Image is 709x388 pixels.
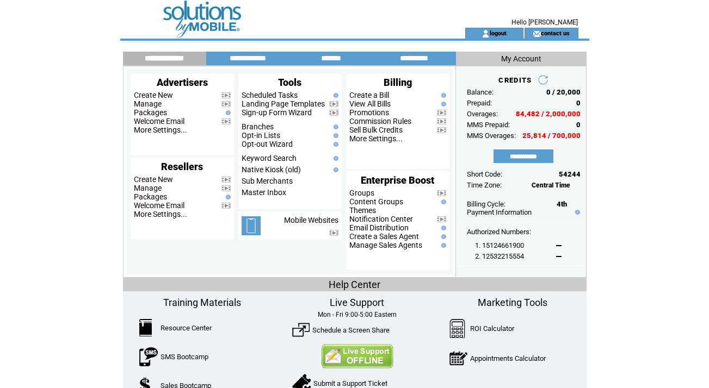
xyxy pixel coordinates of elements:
[242,131,280,140] a: Opt-in Lists
[439,199,446,204] img: help.gif
[134,192,167,201] a: Packages
[467,121,510,129] span: MMS Prepaid:
[349,215,413,223] a: Notification Center
[349,117,411,126] a: Commission Rules
[349,206,376,215] a: Themes
[312,326,390,334] a: Schedule a Screen Share
[223,110,231,115] img: help.gif
[134,117,184,126] a: Welcome Email
[242,154,297,162] a: Keyword Search
[329,101,338,107] img: video.png
[437,118,446,124] img: video.png
[139,347,158,366] img: SMSBootcamp.png
[242,177,293,185] a: Sub Merchants
[467,110,498,118] span: Overages:
[318,311,397,318] span: Mon - Fri 9:00-5:00 Eastern
[242,122,274,131] a: Branches
[437,110,446,116] img: video.png
[467,99,492,107] span: Prepaid:
[221,118,231,124] img: video.png
[329,279,380,290] span: Help Center
[439,234,446,239] img: help.gif
[221,92,231,98] img: video.png
[349,197,403,206] a: Content Groups
[331,124,338,129] img: help.gif
[467,200,505,208] span: Billing Cycle:
[349,99,391,108] a: View All Bills
[439,243,446,248] img: help.gif
[533,29,541,38] img: contact_us_icon.gif
[278,77,301,88] span: Tools
[349,108,389,117] a: Promotions
[134,126,187,134] a: More Settings...
[134,184,162,192] a: Manage
[572,210,580,215] img: help.gif
[498,76,532,84] span: CREDITS
[349,223,409,232] a: Email Distribution
[522,132,581,140] span: 25,814 / 700,000
[559,170,581,178] span: 54244
[284,216,338,224] a: Mobile Websites
[221,101,231,107] img: video.png
[470,324,514,333] a: ROI Calculator
[467,170,502,178] span: Short Code:
[134,99,162,108] a: Manage
[349,134,403,143] a: More Settings...
[349,189,374,197] a: Groups
[546,88,581,96] span: 0 / 20,000
[242,91,298,99] a: Scheduled Tasks
[349,232,419,241] a: Create a Sales Agent
[330,297,384,308] span: Live Support
[384,77,412,88] span: Billing
[242,108,312,117] a: Sign-up Form Wizard
[361,174,434,186] span: Enterprise Boost
[470,354,546,362] a: Appointments Calculator
[242,165,301,174] a: Native Kiosk (old)
[467,88,494,96] span: Balance:
[437,190,446,196] img: video.png
[134,175,173,184] a: Create New
[242,99,325,108] a: Landing Page Templates
[439,102,446,107] img: help.gif
[161,161,203,172] span: Resellers
[331,156,338,161] img: help.gif
[349,91,389,99] a: Create a Bill
[475,252,524,260] span: 2. 12532215554
[467,228,531,236] span: Authorized Numbers:
[221,203,231,209] img: video.png
[331,142,338,147] img: help.gif
[292,321,310,339] img: ScreenShare.png
[475,241,524,249] span: 1. 15124661900
[516,110,581,118] span: 84,482 / 2,000,000
[541,29,570,36] a: contact us
[437,127,446,133] img: video.png
[329,110,338,116] img: video.png
[331,93,338,98] img: help.gif
[221,185,231,191] img: video.png
[467,132,516,140] span: MMS Overages:
[467,208,532,216] a: Payment Information
[242,140,293,148] a: Opt-out Wizard
[501,54,541,63] span: My Account
[242,188,286,197] a: Master Inbox
[157,77,208,88] span: Advertisers
[349,126,403,134] a: Sell Bulk Credits
[449,349,467,368] img: AppointmentCalc.png
[532,182,570,189] span: Central Time
[331,167,338,172] img: help.gif
[467,181,502,189] span: Time Zone:
[449,319,466,338] img: Calculator.png
[134,201,184,210] a: Welcome Email
[478,297,547,308] span: Marketing Tools
[490,29,507,36] a: logout
[511,18,578,26] span: Hello [PERSON_NAME]
[321,344,393,368] img: Contact Us
[134,108,167,117] a: Packages
[221,177,231,183] img: video.png
[482,29,490,38] img: account_icon.gif
[139,319,152,336] img: ResourceCenter.png
[439,226,446,230] img: help.gif
[161,353,208,361] a: SMS Bootcamp
[161,324,212,332] a: Resource Center
[437,216,446,222] img: video.png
